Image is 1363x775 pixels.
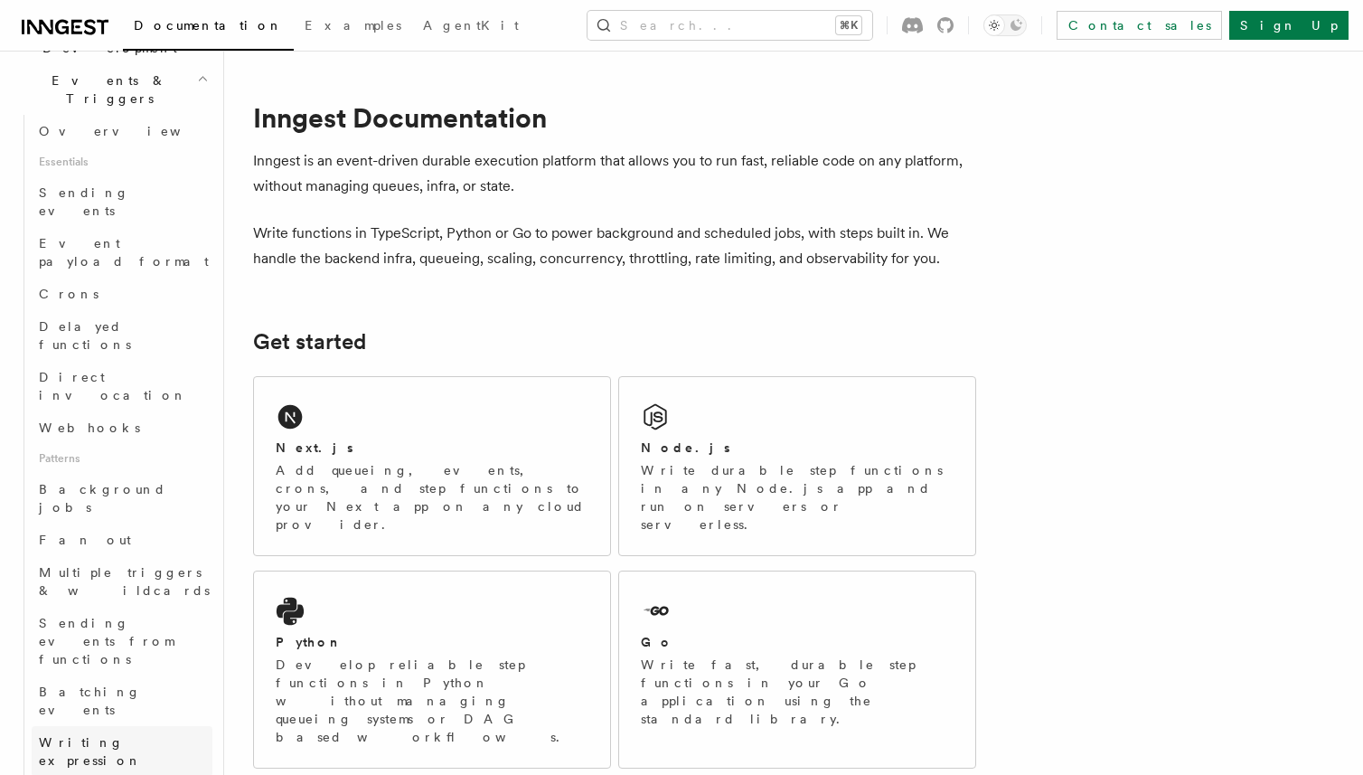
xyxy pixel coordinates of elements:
span: Webhooks [39,421,140,435]
a: Documentation [123,5,294,51]
span: Event payload format [39,236,209,269]
span: Overview [39,124,225,138]
button: Events & Triggers [14,64,212,115]
a: Fan out [32,524,212,556]
span: Batching events [39,685,141,717]
a: Background jobs [32,473,212,524]
a: Overview [32,115,212,147]
p: Write durable step functions in any Node.js app and run on servers or serverless. [641,461,954,534]
h1: Inngest Documentation [253,101,976,134]
h2: Next.js [276,439,353,457]
span: Sending events from functions [39,616,174,666]
span: Sending events [39,185,129,218]
a: Next.jsAdd queueing, events, crons, and step functions to your Next app on any cloud provider. [253,376,611,556]
a: AgentKit [412,5,530,49]
p: Write functions in TypeScript, Python or Go to power background and scheduled jobs, with steps bu... [253,221,976,271]
a: Batching events [32,676,212,726]
a: Examples [294,5,412,49]
span: Patterns [32,444,212,473]
span: Events & Triggers [14,71,197,108]
span: Documentation [134,18,283,33]
span: Examples [305,18,401,33]
a: Webhooks [32,411,212,444]
a: Direct invocation [32,361,212,411]
span: Crons [39,287,99,301]
h2: Node.js [641,439,730,457]
a: PythonDevelop reliable step functions in Python without managing queueing systems or DAG based wo... [253,571,611,769]
p: Develop reliable step functions in Python without managing queueing systems or DAG based workflows. [276,656,588,746]
button: Search...⌘K [587,11,872,40]
a: Crons [32,278,212,310]
span: Writing expression [39,735,142,768]
span: Multiple triggers & wildcards [39,565,210,598]
span: Background jobs [39,482,166,515]
a: Contact sales [1057,11,1222,40]
a: Sending events from functions [32,607,212,676]
a: Get started [253,329,366,354]
kbd: ⌘K [836,16,861,34]
a: Event payload format [32,227,212,278]
span: Fan out [39,533,131,547]
p: Add queueing, events, crons, and step functions to your Next app on any cloud provider. [276,461,588,534]
p: Write fast, durable step functions in your Go application using the standard library. [641,656,954,728]
a: Delayed functions [32,310,212,361]
h2: Python [276,633,343,651]
h2: Go [641,633,673,651]
a: Node.jsWrite durable step functions in any Node.js app and run on servers or serverless. [618,376,976,556]
span: Delayed functions [39,319,131,352]
a: Multiple triggers & wildcards [32,556,212,607]
span: AgentKit [423,18,519,33]
a: Sending events [32,176,212,227]
p: Inngest is an event-driven durable execution platform that allows you to run fast, reliable code ... [253,148,976,199]
a: Sign Up [1229,11,1349,40]
span: Direct invocation [39,370,187,402]
a: GoWrite fast, durable step functions in your Go application using the standard library. [618,571,976,769]
button: Toggle dark mode [983,14,1027,36]
span: Essentials [32,147,212,176]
